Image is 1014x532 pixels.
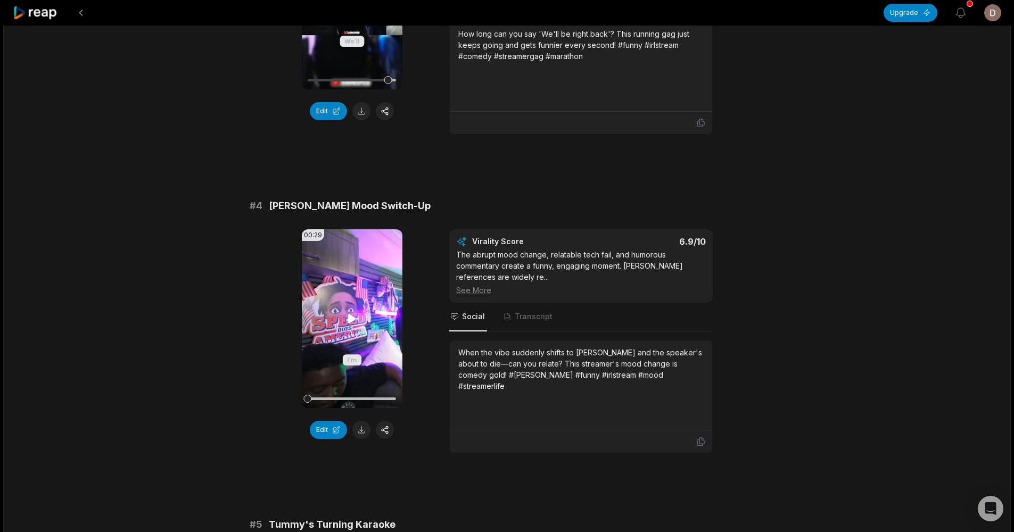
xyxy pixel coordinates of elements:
[456,285,706,296] div: See More
[472,236,587,247] div: Virality Score
[310,102,347,120] button: Edit
[456,249,706,296] div: The abrupt mood change, relatable tech fail, and humorous commentary create a funny, engaging mom...
[515,311,553,322] span: Transcript
[978,496,1003,521] div: Open Intercom Messenger
[269,198,431,213] span: [PERSON_NAME] Mood Switch-Up
[250,198,262,213] span: # 4
[884,4,937,22] button: Upgrade
[302,229,402,408] video: Your browser does not support mp4 format.
[458,347,704,392] div: When the vibe suddenly shifts to [PERSON_NAME] and the speaker's about to die—can you relate? Thi...
[250,517,262,532] span: # 5
[269,517,395,532] span: Tummy's Turning Karaoke
[591,236,706,247] div: 6.9 /10
[449,303,713,331] nav: Tabs
[310,421,347,439] button: Edit
[462,311,485,322] span: Social
[458,28,704,62] div: How long can you say 'We'll be right back'? This running gag just keeps going and gets funnier ev...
